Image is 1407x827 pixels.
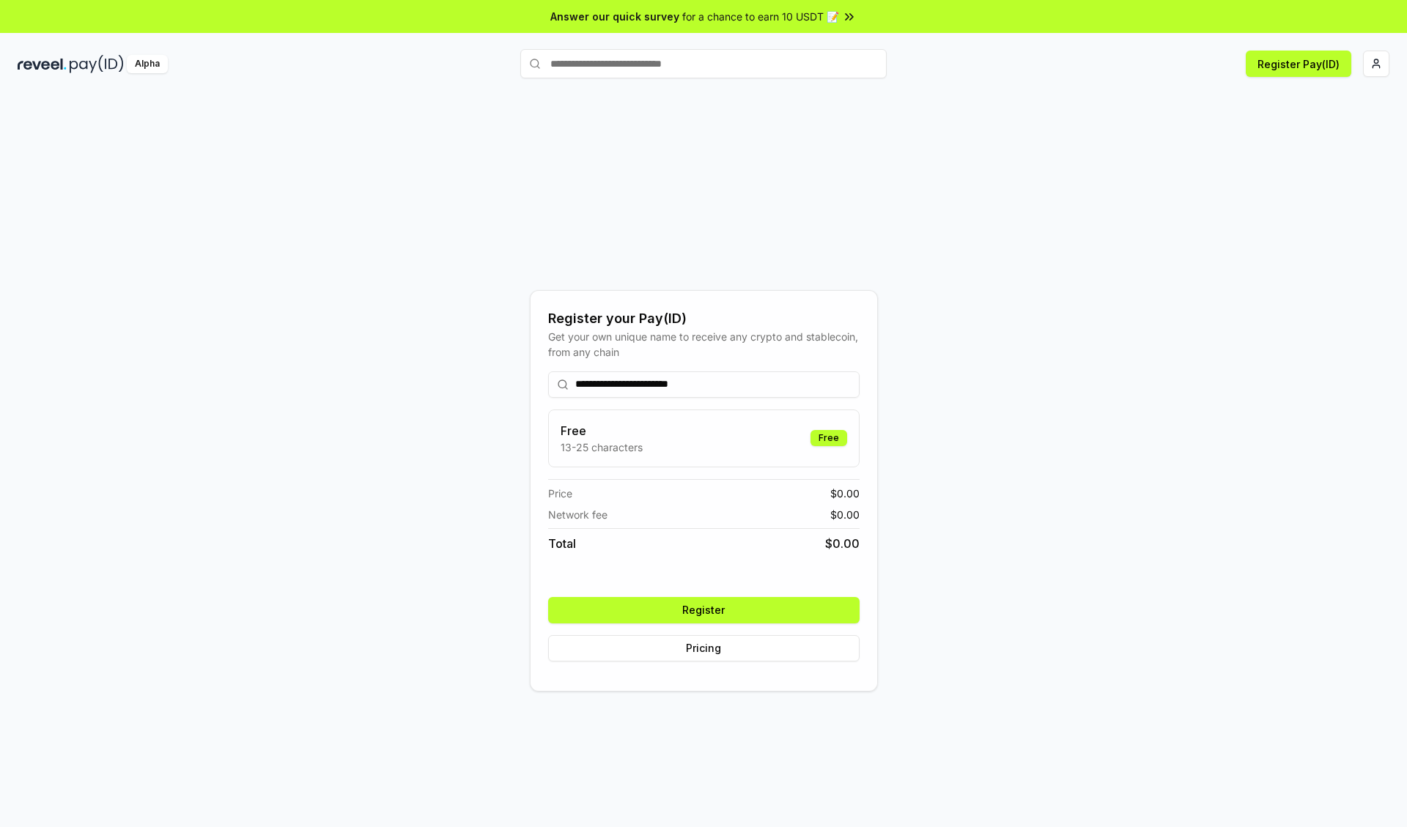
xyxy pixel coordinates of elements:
[1246,51,1351,77] button: Register Pay(ID)
[548,597,860,623] button: Register
[127,55,168,73] div: Alpha
[810,430,847,446] div: Free
[70,55,124,73] img: pay_id
[561,422,643,440] h3: Free
[682,9,839,24] span: for a chance to earn 10 USDT 📝
[825,535,860,552] span: $ 0.00
[548,486,572,501] span: Price
[548,329,860,360] div: Get your own unique name to receive any crypto and stablecoin, from any chain
[548,535,576,552] span: Total
[18,55,67,73] img: reveel_dark
[548,308,860,329] div: Register your Pay(ID)
[548,635,860,661] button: Pricing
[830,507,860,522] span: $ 0.00
[550,9,679,24] span: Answer our quick survey
[561,440,643,455] p: 13-25 characters
[548,507,608,522] span: Network fee
[830,486,860,501] span: $ 0.00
